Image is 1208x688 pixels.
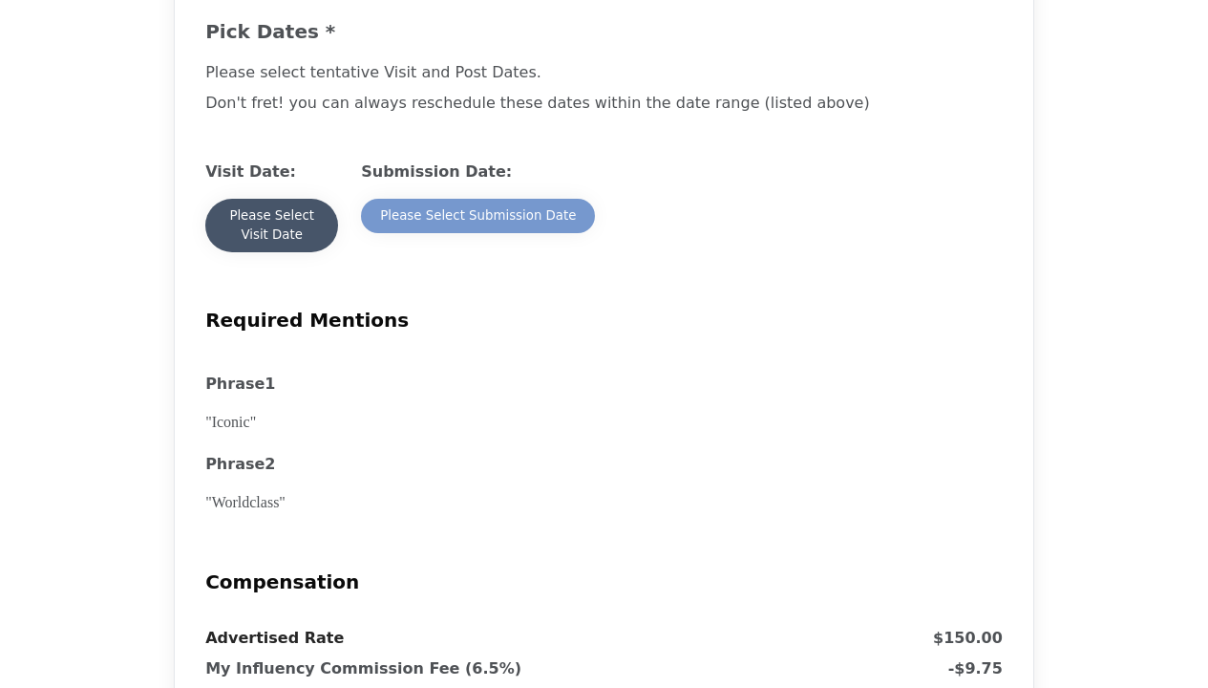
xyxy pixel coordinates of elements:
h2: Required Mentions [205,306,1003,334]
h3: Advertised Rate [205,627,344,650]
button: Please Select Submission Date [361,199,595,233]
p: Please select tentative Visit and Post Dates. [205,61,1003,84]
h2: Compensation [205,568,1003,596]
h3: Submission Date: [361,161,759,183]
p: Don't fret! you can always reschedule these dates within the date range (listed above) [205,92,1003,115]
div: Please Select Submission Date [380,206,576,226]
button: Please Select Visit Date [205,199,338,252]
h3: $150.00 [933,627,1003,650]
div: " Worldclass " [205,491,1003,514]
h3: - $9.75 [948,657,1003,680]
h3: My Influency Commission Fee (6.5%) [205,657,521,680]
div: Please Select Visit Date [224,206,319,245]
div: Phrase 2 [205,453,1003,476]
h3: Visit Date: [205,161,338,183]
h2: Pick Dates * [205,17,1003,46]
div: " Iconic " [205,411,1003,434]
div: Phrase 1 [205,373,1003,396]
